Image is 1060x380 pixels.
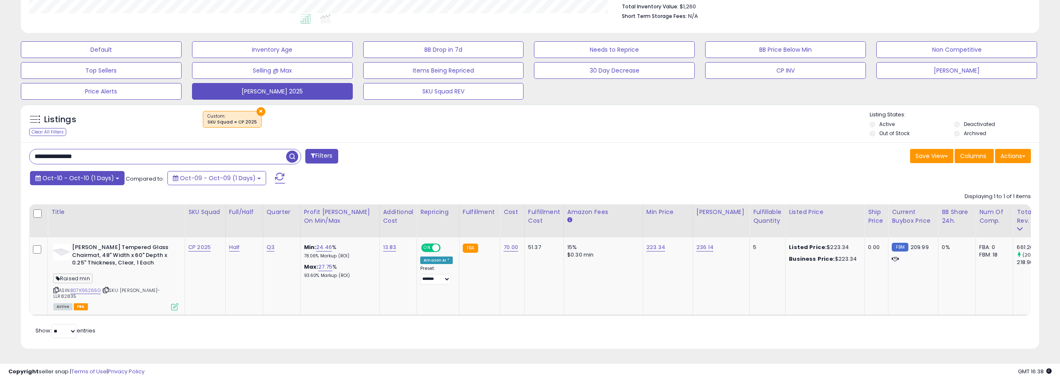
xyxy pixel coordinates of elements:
[979,208,1010,225] div: Num of Comp.
[304,244,373,259] div: %
[942,244,969,251] div: 0%
[53,244,70,260] img: 21TrtWzY3eL._SL40_.jpg
[1023,252,1040,258] small: (202%)
[229,208,259,216] div: Full/Half
[879,121,895,128] label: Active
[789,255,835,263] b: Business Price:
[942,208,972,225] div: BB Share 24h.
[705,41,866,58] button: BB Price Below Min
[420,208,456,216] div: Repricing
[53,244,178,310] div: ASIN:
[167,171,266,185] button: Oct-09 - Oct-09 (1 Days)
[870,111,1039,119] p: Listing States:
[207,113,257,126] span: Custom:
[534,41,695,58] button: Needs to Reprice
[567,251,636,259] div: $0.30 min
[304,253,373,259] p: 78.06% Markup (ROI)
[304,263,319,271] b: Max:
[363,62,524,79] button: Items Being Repriced
[567,216,572,224] small: Amazon Fees.
[30,171,125,185] button: Oct-10 - Oct-10 (1 Days)
[439,244,453,252] span: OFF
[789,208,861,216] div: Listed Price
[8,367,39,375] strong: Copyright
[910,149,953,163] button: Save View
[363,41,524,58] button: BB Drop in 7d
[646,208,689,216] div: Min Price
[192,83,353,100] button: [PERSON_NAME] 2025
[868,244,882,251] div: 0.00
[964,121,995,128] label: Deactivated
[53,274,92,283] span: Raised min
[789,243,827,251] b: Listed Price:
[567,208,639,216] div: Amazon Fees
[892,208,935,225] div: Current Buybox Price
[753,208,782,225] div: Fulfillable Quantity
[567,244,636,251] div: 15%
[534,62,695,79] button: 30 Day Decrease
[528,244,557,251] div: 51.37
[965,193,1031,201] div: Displaying 1 to 1 of 1 items
[126,175,164,183] span: Compared to:
[267,243,274,252] a: Q3
[868,208,885,225] div: Ship Price
[688,12,698,20] span: N/A
[622,3,678,10] b: Total Inventory Value:
[44,114,76,126] h5: Listings
[1017,244,1050,251] div: 661.26
[304,273,373,279] p: 93.60% Markup (ROI)
[1017,208,1047,225] div: Total Rev.
[964,130,986,137] label: Archived
[263,204,300,237] th: CSV column name: cust_attr_10_Quarter
[70,287,101,294] a: B07K95265G
[1017,259,1050,266] div: 218.96
[225,204,263,237] th: CSV column name: cust_attr_9_Full/Half
[257,107,265,116] button: ×
[192,41,353,58] button: Inventory Age
[207,119,257,125] div: SKU Squad = CP 2025
[979,251,1007,259] div: FBM: 18
[180,174,256,182] span: Oct-09 - Oct-09 (1 Days)
[622,1,1025,11] li: $1,260
[21,83,182,100] button: Price Alerts
[8,368,145,376] div: seller snap | |
[108,367,145,375] a: Privacy Policy
[876,62,1037,79] button: [PERSON_NAME]
[318,263,332,271] a: 27.75
[420,257,453,264] div: Amazon AI *
[879,130,910,137] label: Out of Stock
[696,243,713,252] a: 236.14
[21,62,182,79] button: Top Sellers
[705,62,866,79] button: CP INV
[463,244,478,253] small: FBA
[876,41,1037,58] button: Non Competitive
[696,208,746,216] div: [PERSON_NAME]
[71,367,107,375] a: Terms of Use
[229,243,240,252] a: Half
[504,243,518,252] a: 70.00
[192,62,353,79] button: Selling @ Max
[53,303,72,310] span: All listings currently available for purchase on Amazon
[29,128,66,136] div: Clear All Filters
[789,255,858,263] div: $223.34
[646,243,665,252] a: 223.34
[42,174,114,182] span: Oct-10 - Oct-10 (1 Days)
[995,149,1031,163] button: Actions
[51,208,181,216] div: Title
[363,83,524,100] button: SKU Squad REV
[420,266,453,284] div: Preset:
[504,208,521,216] div: Cost
[300,204,379,237] th: The percentage added to the cost of goods (COGS) that forms the calculator for Min & Max prices.
[188,208,222,216] div: SKU Squad
[304,263,373,279] div: %
[185,204,226,237] th: CSV column name: cust_attr_8_SKU Squad
[267,208,297,216] div: Quarter
[1018,367,1052,375] span: 2025-10-10 16:38 GMT
[53,287,160,299] span: | SKU: [PERSON_NAME]-LLR82835
[21,41,182,58] button: Default
[304,208,376,225] div: Profit [PERSON_NAME] on Min/Max
[979,244,1007,251] div: FBA: 0
[422,244,432,252] span: ON
[753,244,779,251] div: 5
[789,244,858,251] div: $223.34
